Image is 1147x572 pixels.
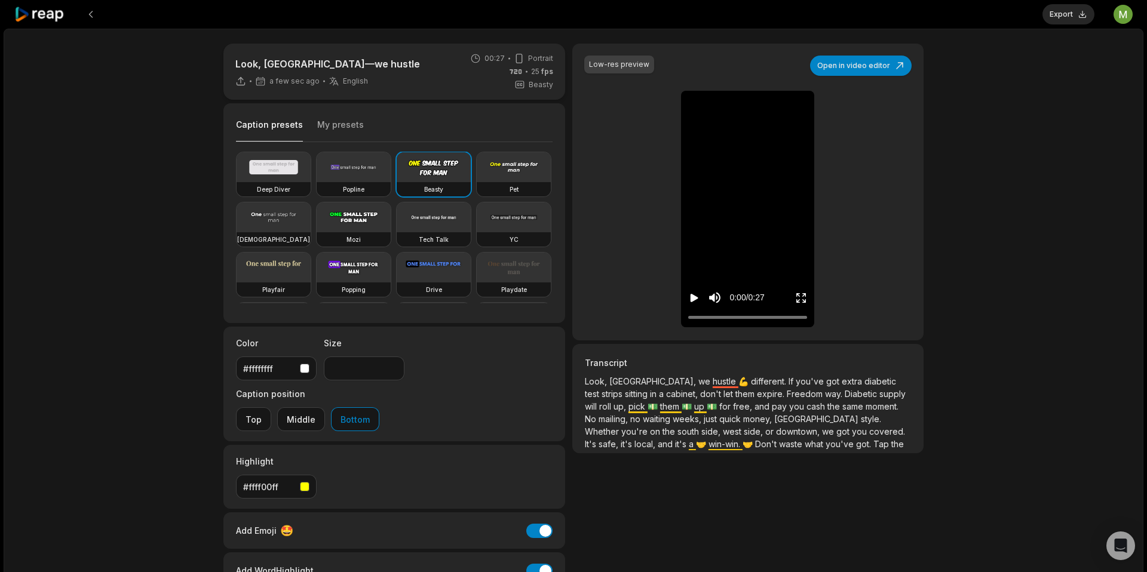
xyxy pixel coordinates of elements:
span: you've [796,376,826,386]
span: expire. [757,389,787,399]
span: waiting [643,414,673,424]
span: Tap [873,439,891,449]
h3: Drive [426,285,442,294]
span: free, [733,401,755,411]
span: it's [621,439,634,449]
span: strips [602,389,625,399]
h3: Beasty [424,184,443,194]
h3: Playdate [501,285,527,294]
span: No [585,414,599,424]
span: pay [772,401,789,411]
span: way. [825,389,845,399]
span: no [630,414,643,424]
h3: Playfair [262,285,285,294]
span: Add Emoji [236,524,277,537]
span: weeks, [673,414,704,424]
span: side, [701,426,723,436]
span: the [827,401,842,411]
span: diabetic [864,376,896,386]
span: Don't [755,439,779,449]
span: safe, [599,439,621,449]
span: we [698,376,713,386]
div: 0:00 / 0:27 [729,291,764,304]
button: Middle [277,407,325,431]
label: Caption position [236,388,379,400]
span: quick [719,414,743,424]
button: Enter Fullscreen [795,287,807,309]
span: for [719,401,733,411]
div: #ffffffff [243,362,295,375]
span: moment. [866,401,898,411]
span: you're [621,426,650,436]
span: pick [628,401,648,411]
div: Low-res preview [589,59,649,70]
span: [GEOGRAPHIC_DATA], [609,376,698,386]
div: #ffff00ff [243,481,295,493]
span: Diabetic [845,389,879,399]
label: Color [236,337,317,349]
span: money, [743,414,774,424]
span: same [842,401,866,411]
span: fps [541,67,553,76]
button: Top [236,407,271,431]
span: got. [856,439,873,449]
span: waste [779,439,805,449]
h3: Deep Diver [257,184,290,194]
span: the [663,426,677,436]
span: mailing, [599,414,630,424]
h3: Pet [510,184,519,194]
p: Look, [GEOGRAPHIC_DATA]—we hustle [235,57,420,71]
span: different. [751,376,789,386]
label: Size [324,337,404,349]
span: cash [806,401,827,411]
span: and [658,439,675,449]
button: #ffff00ff [236,475,317,499]
span: south [677,426,701,436]
span: English [343,76,368,86]
span: 🤩 [280,522,293,539]
span: side, [744,426,765,436]
span: in [650,389,659,399]
h3: Tech Talk [419,235,449,244]
span: supply [879,389,906,399]
span: up [694,401,707,411]
span: west [723,426,744,436]
button: Play video [688,287,700,309]
span: It's [585,439,599,449]
span: you [789,401,806,411]
span: If [789,376,796,386]
span: win-win. [709,439,743,449]
span: got [826,376,842,386]
span: Beasty [529,79,553,90]
span: 25 [531,66,553,77]
span: and [755,401,772,411]
span: got [836,426,852,436]
h3: Transcript [585,356,911,369]
span: test [585,389,602,399]
span: on [650,426,663,436]
h3: [DEMOGRAPHIC_DATA] [237,235,310,244]
span: a [689,439,696,449]
span: covered. [869,426,905,436]
span: Portrait [528,53,553,64]
button: #ffffffff [236,356,317,380]
span: you [852,426,869,436]
span: just [704,414,719,424]
span: let [723,389,735,399]
span: them [735,389,757,399]
p: 💪 💵 💵 💵 🤝 🤝 📅 🚪 [585,375,911,450]
button: My presets [317,119,364,142]
button: Mute sound [707,290,722,305]
span: 00:27 [484,53,505,64]
div: Open Intercom Messenger [1106,531,1135,560]
span: up, [614,401,628,411]
span: the [891,439,904,449]
span: sitting [625,389,650,399]
span: extra [842,376,864,386]
span: Look, [585,376,609,386]
span: you've [826,439,856,449]
span: Freedom [787,389,825,399]
h3: Mozi [346,235,361,244]
span: cabinet, [666,389,700,399]
span: them [660,401,682,411]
